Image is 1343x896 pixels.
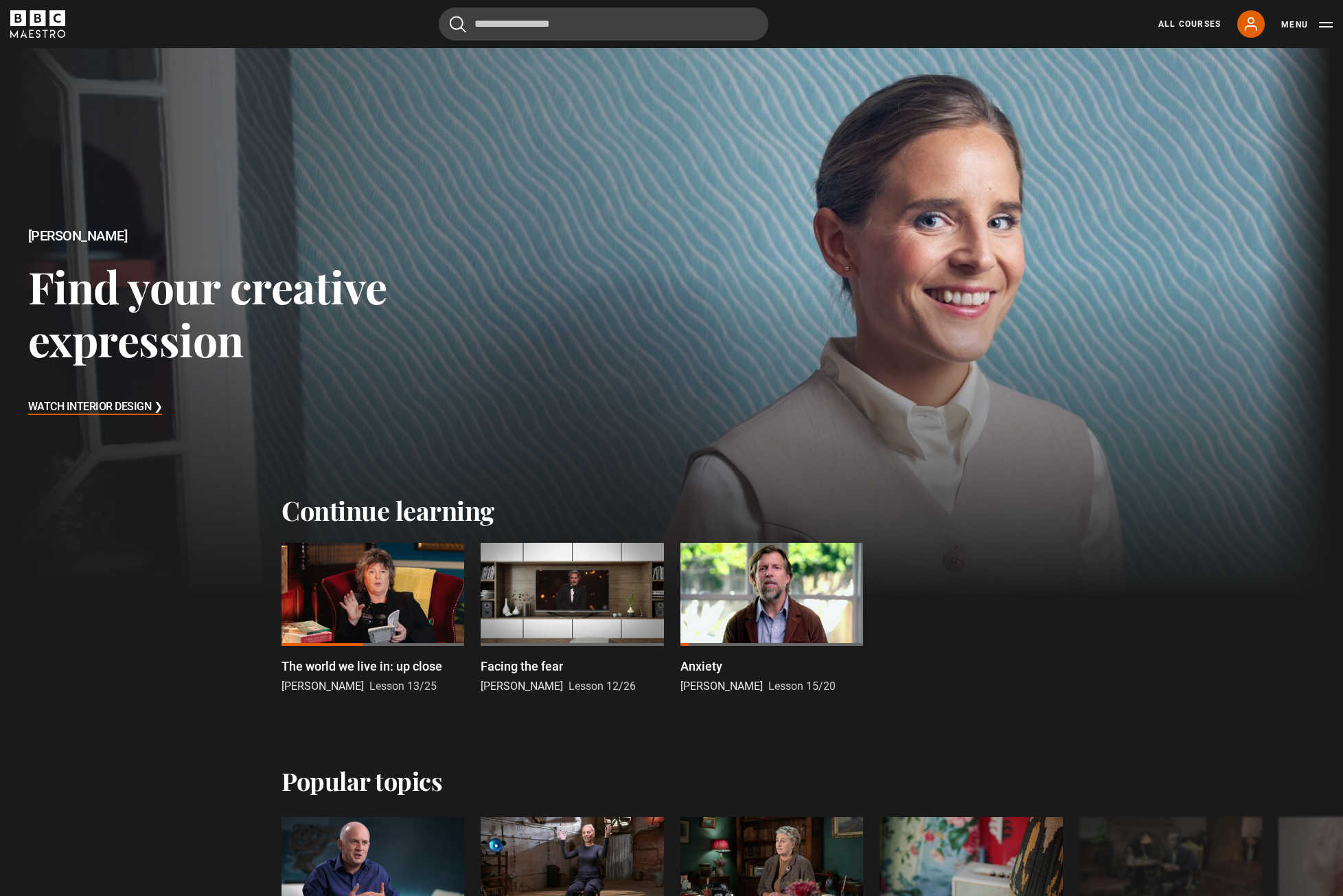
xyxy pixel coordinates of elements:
a: The world we live in: up close [PERSON_NAME] Lesson 13/25 [282,543,464,695]
h2: Continue learning [282,495,1061,526]
svg: BBC Maestro [10,10,65,38]
input: Search [439,8,768,41]
a: Anxiety [PERSON_NAME] Lesson 15/20 [680,543,863,695]
a: Facing the fear [PERSON_NAME] Lesson 12/26 [481,543,663,695]
span: [PERSON_NAME] [481,680,563,693]
span: [PERSON_NAME] [282,680,364,693]
span: Lesson 12/26 [569,680,636,693]
h3: Watch Interior Design ❯ [28,397,163,418]
span: Lesson 15/20 [768,680,836,693]
h2: [PERSON_NAME] [28,228,540,244]
button: Toggle navigation [1281,18,1333,32]
span: [PERSON_NAME] [680,680,763,693]
button: Submit the search query [450,16,466,33]
h3: Find your creative expression [28,260,540,366]
span: Lesson 13/25 [369,680,437,693]
p: Facing the fear [481,657,563,675]
a: All Courses [1158,18,1221,30]
h2: Popular topics [282,766,442,795]
a: [PERSON_NAME] Find your creative expression Watch Interior Design ❯ [12,48,1331,598]
p: The world we live in: up close [282,657,442,675]
p: Anxiety [680,657,722,675]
